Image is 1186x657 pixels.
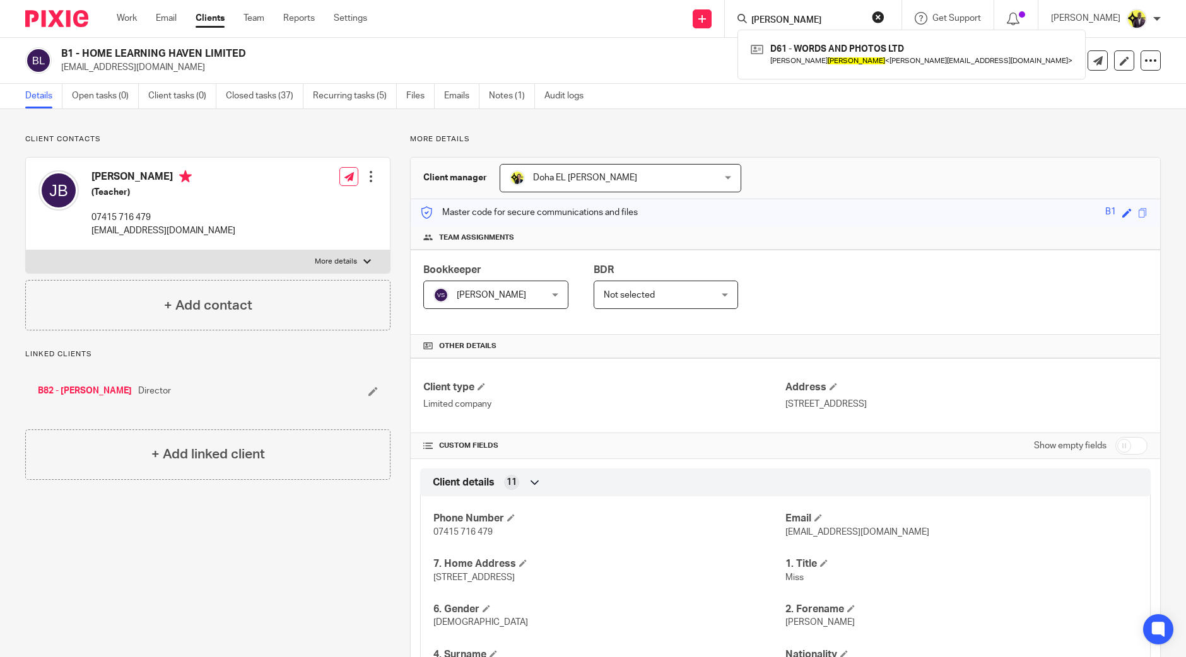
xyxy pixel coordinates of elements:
[423,172,487,184] h3: Client manager
[785,603,1137,616] h4: 2. Forename
[423,381,785,394] h4: Client type
[1127,9,1147,29] img: Yemi-Starbridge.jpg
[315,257,357,267] p: More details
[91,170,235,186] h4: [PERSON_NAME]
[433,573,515,582] span: [STREET_ADDRESS]
[750,15,864,26] input: Search
[1105,206,1116,220] div: B1
[25,349,390,359] p: Linked clients
[25,134,390,144] p: Client contacts
[1034,439,1107,452] label: Show empty fields
[489,84,535,108] a: Notes (1)
[785,381,1148,394] h4: Address
[148,84,216,108] a: Client tasks (0)
[604,291,655,299] span: Not selected
[25,47,52,74] img: svg%3E
[423,441,785,451] h4: CUSTOM FIELDS
[439,233,514,243] span: Team assignments
[510,170,525,185] img: Doha-Starbridge.jpg
[444,84,479,108] a: Emails
[433,288,449,303] img: svg%3E
[594,265,614,275] span: BDR
[313,84,397,108] a: Recurring tasks (5)
[179,170,192,183] i: Primary
[533,173,637,182] span: Doha EL [PERSON_NAME]
[433,512,785,525] h4: Phone Number
[151,445,265,464] h4: + Add linked client
[25,84,62,108] a: Details
[61,61,989,74] p: [EMAIL_ADDRESS][DOMAIN_NAME]
[72,84,139,108] a: Open tasks (0)
[283,12,315,25] a: Reports
[91,224,235,237] p: [EMAIL_ADDRESS][DOMAIN_NAME]
[410,134,1161,144] p: More details
[433,618,528,627] span: [DEMOGRAPHIC_DATA]
[91,211,235,224] p: 07415 716 479
[164,296,252,315] h4: + Add contact
[38,170,79,211] img: svg%3E
[785,528,929,537] span: [EMAIL_ADDRESS][DOMAIN_NAME]
[507,476,517,489] span: 11
[244,12,264,25] a: Team
[156,12,177,25] a: Email
[433,528,493,537] span: 07415 716 479
[785,398,1148,410] p: [STREET_ADDRESS]
[1051,12,1120,25] p: [PERSON_NAME]
[433,557,785,571] h4: 7. Home Address
[932,14,981,23] span: Get Support
[433,603,785,616] h4: 6. Gender
[61,47,804,61] h2: B1 - HOME LEARNING HAVEN LIMITED
[420,206,638,219] p: Master code for secure communications and files
[785,573,804,582] span: Miss
[138,385,171,397] span: Director
[872,11,884,23] button: Clear
[785,618,855,627] span: [PERSON_NAME]
[457,291,526,299] span: [PERSON_NAME]
[433,476,495,489] span: Client details
[439,341,496,351] span: Other details
[226,84,303,108] a: Closed tasks (37)
[785,512,1137,525] h4: Email
[423,398,785,410] p: Limited company
[25,10,88,27] img: Pixie
[334,12,367,25] a: Settings
[785,557,1137,571] h4: 1. Title
[38,385,132,397] a: B82 - [PERSON_NAME]
[196,12,225,25] a: Clients
[544,84,593,108] a: Audit logs
[406,84,435,108] a: Files
[117,12,137,25] a: Work
[423,265,481,275] span: Bookkeeper
[91,186,235,199] h5: (Teacher)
